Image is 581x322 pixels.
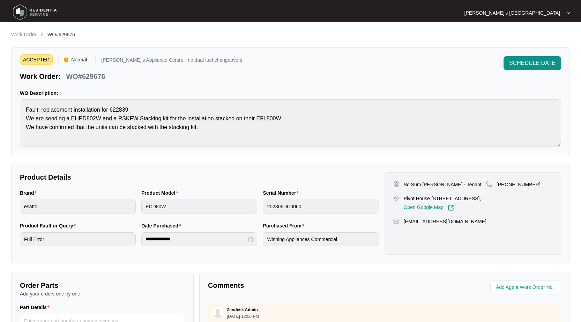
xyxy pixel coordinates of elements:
[68,54,90,65] span: Normal
[146,235,247,243] input: Date Purchased
[20,200,136,214] input: Brand
[141,222,184,229] label: Date Purchased
[20,90,561,97] p: WO Description:
[393,195,400,201] img: map-pin
[464,9,560,16] p: [PERSON_NAME]'s [GEOGRAPHIC_DATA]
[20,54,53,65] span: ACCEPTED
[566,11,571,15] img: dropdown arrow
[227,314,259,319] p: [DATE] 12:06 PM
[20,222,79,229] label: Product Fault or Query
[20,232,136,246] input: Product Fault or Query
[263,232,379,246] input: Purchased From
[208,280,380,290] p: Comments
[20,280,185,290] p: Order Parts
[47,32,75,37] span: WO#629676
[20,72,60,81] p: Work Order:
[10,2,59,23] img: residentia service logo
[404,181,482,188] p: So Sum [PERSON_NAME] - Tenant
[141,189,181,196] label: Product Model
[66,72,105,81] p: WO#629676
[404,195,481,202] p: Pivot House [STREET_ADDRESS],
[20,172,379,182] p: Product Details
[504,56,561,70] button: SCHEDULE DATE
[404,205,454,211] a: Open Google Map
[496,283,557,292] input: Add Agent Work Order No.
[20,189,39,196] label: Brand
[497,181,541,188] p: [PHONE_NUMBER]
[20,304,52,311] label: Part Details
[39,31,45,37] img: chevron-right
[10,31,38,39] a: Work Order
[393,218,400,224] img: map-pin
[509,59,556,67] span: SCHEDULE DATE
[141,200,257,214] input: Product Model
[448,205,454,211] img: Link-External
[227,307,258,313] p: Zendesk Admin
[64,58,68,62] img: Vercel Logo
[263,200,379,214] input: Serial Number
[404,218,486,225] p: [EMAIL_ADDRESS][DOMAIN_NAME]
[263,222,307,229] label: Purchased From
[486,181,492,187] img: map-pin
[20,99,561,147] textarea: Fault: replacement installation for 622839. We are sending a EHPD802W and a RSKFW Stacking kit fo...
[20,290,185,297] p: Add your orders one by one
[101,58,242,65] p: [PERSON_NAME]'s Appliance Centre - no dual fuel changeovers
[11,31,36,38] p: Work Order
[213,307,223,318] img: user.svg
[393,181,400,187] img: user-pin
[263,189,301,196] label: Serial Number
